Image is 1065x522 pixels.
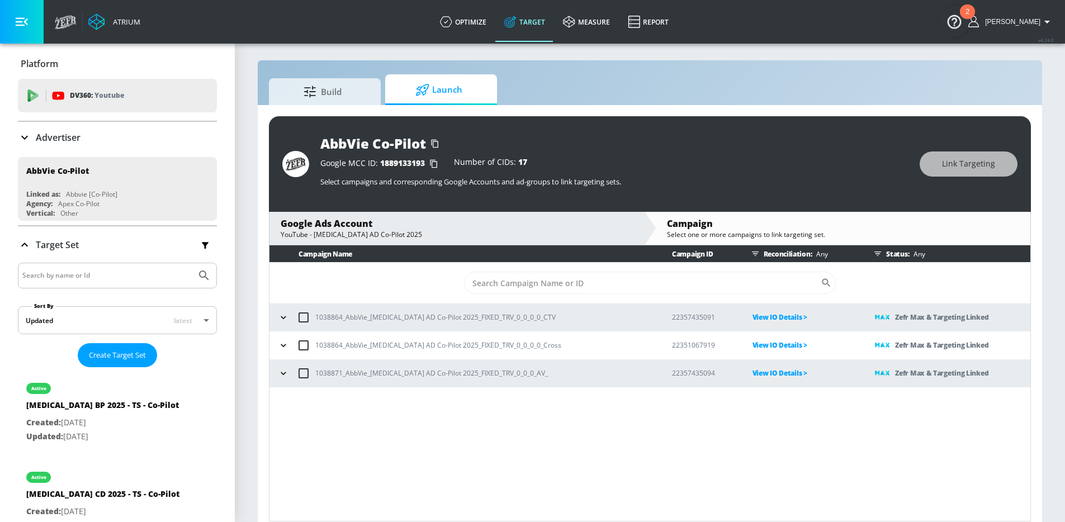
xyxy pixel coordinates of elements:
[454,158,527,169] div: Number of CIDs:
[26,430,179,444] p: [DATE]
[32,302,56,310] label: Sort By
[269,245,654,263] th: Campaign Name
[320,177,908,187] p: Select campaigns and corresponding Google Accounts and ad-groups to link targeting sets.
[981,18,1040,26] span: login as: wayne.auduong@zefr.com
[26,400,179,416] div: [MEDICAL_DATA] BP 2025 - TS - Co-Pilot
[909,248,925,260] p: Any
[667,230,1019,239] div: Select one or more campaigns to link targeting set.
[320,134,426,153] div: AbbVie Co-Pilot
[18,79,217,112] div: DV360: Youtube
[752,339,858,352] p: View IO Details >
[315,311,556,323] p: 1038864_AbbVie_[MEDICAL_DATA] AD Co-Pilot 2025_FIXED_TRV_0_0_0_0_CTV
[1038,37,1054,43] span: v 4.24.0
[965,12,969,26] div: 2
[18,157,217,221] div: AbbVie Co-PilotLinked as:Abbvie [Co-Pilot]Agency:Apex Co-PilotVertical:Other
[672,311,735,323] p: 22357435091
[58,199,100,208] div: Apex Co-Pilot
[18,226,217,263] div: Target Set
[36,131,81,144] p: Advertiser
[752,367,858,379] p: View IO Details >
[752,311,858,324] p: View IO Details >
[554,2,619,42] a: measure
[654,245,735,263] th: Campaign ID
[26,416,179,430] p: [DATE]
[812,248,827,260] p: Any
[431,2,495,42] a: optimize
[18,48,217,79] div: Platform
[869,245,1030,262] div: Status:
[26,199,53,208] div: Agency:
[281,230,633,239] div: YouTube - [MEDICAL_DATA] AD Co-Pilot 2025
[26,316,53,325] div: Updated
[26,208,55,218] div: Vertical:
[66,189,117,199] div: Abbvie [Co-Pilot]
[26,506,61,516] span: Created:
[26,505,179,519] p: [DATE]
[108,17,140,27] div: Atrium
[380,158,425,168] span: 1889133193
[619,2,678,42] a: Report
[495,2,554,42] a: Target
[747,245,858,262] div: Reconciliation:
[939,6,970,37] button: Open Resource Center, 2 new notifications
[895,367,988,379] p: Zefr Max & Targeting Linked
[518,156,527,167] span: 17
[26,488,179,505] div: [MEDICAL_DATA] CD 2025 - TS - Co-Pilot
[36,239,79,251] p: Target Set
[26,417,61,428] span: Created:
[895,311,988,324] p: Zefr Max & Targeting Linked
[895,339,988,352] p: Zefr Max & Targeting Linked
[78,343,157,367] button: Create Target Set
[672,339,735,351] p: 22351067919
[269,212,644,245] div: Google Ads AccountYouTube - [MEDICAL_DATA] AD Co-Pilot 2025
[315,339,561,351] p: 1038864_AbbVie_[MEDICAL_DATA] AD Co-Pilot 2025_FIXED_TRV_0_0_0_0_Cross
[31,386,46,391] div: active
[174,316,192,325] span: latest
[18,372,217,452] div: active[MEDICAL_DATA] BP 2025 - TS - Co-PilotCreated:[DATE]Updated:[DATE]
[94,89,124,101] p: Youtube
[89,349,146,362] span: Create Target Set
[60,208,78,218] div: Other
[464,272,821,294] input: Search Campaign Name or ID
[968,15,1054,29] button: [PERSON_NAME]
[667,217,1019,230] div: Campaign
[26,189,60,199] div: Linked as:
[280,78,365,105] span: Build
[70,89,124,102] p: DV360:
[26,431,63,442] span: Updated:
[21,58,58,70] p: Platform
[315,367,548,379] p: 1038871_AbbVie_[MEDICAL_DATA] AD Co-Pilot 2025_FIXED_TRV_0_0_0_AV_
[320,158,443,169] div: Google MCC ID:
[18,122,217,153] div: Advertiser
[396,77,481,103] span: Launch
[88,13,140,30] a: Atrium
[22,268,192,283] input: Search by name or Id
[31,474,46,480] div: active
[281,217,633,230] div: Google Ads Account
[464,272,836,294] div: Search CID Name or Number
[672,367,735,379] p: 22357435094
[26,165,89,176] div: AbbVie Co-Pilot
